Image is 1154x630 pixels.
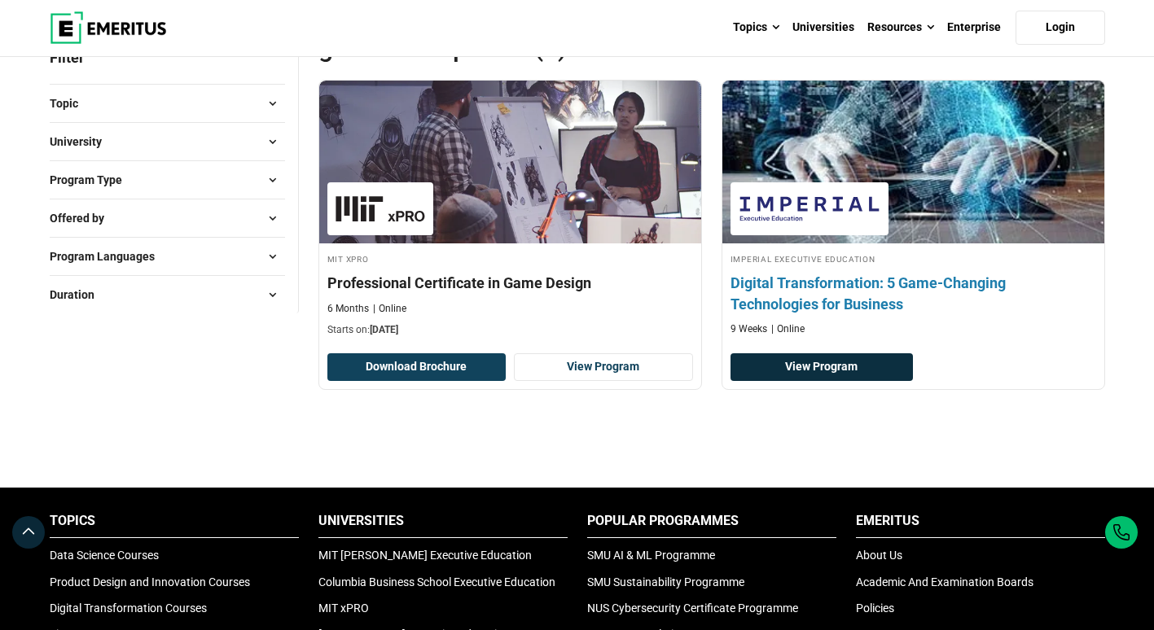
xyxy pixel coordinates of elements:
span: Duration [50,286,108,304]
span: Topic [50,94,91,112]
span: University [50,133,115,151]
a: Digital Transformation Courses [50,602,207,615]
button: Download Brochure [327,353,507,381]
button: Offered by [50,206,285,230]
button: Duration [50,282,285,307]
p: Filter [50,31,285,84]
img: Digital Transformation: 5 Game-Changing Technologies for Business | Online Digital Transformation... [703,72,1123,252]
a: Policies [856,602,894,615]
button: University [50,129,285,154]
a: NUS Cybersecurity Certificate Programme [587,602,798,615]
a: About Us [856,549,902,562]
a: Academic And Examination Boards [856,575,1033,588]
h4: Professional Certificate in Game Design [327,273,693,293]
a: MIT xPRO [318,602,369,615]
span: Offered by [50,209,117,227]
a: View Program [514,353,693,381]
p: Starts on: [327,323,693,337]
img: MIT xPRO [336,190,425,227]
span: Program Languages [50,247,168,265]
button: Program Type [50,168,285,192]
p: Online [373,302,406,316]
a: Technology Course by MIT xPRO - December 4, 2025 MIT xPRO MIT xPRO Professional Certificate in Ga... [319,81,701,346]
a: MIT [PERSON_NAME] Executive Education [318,549,532,562]
p: Online [771,322,805,336]
button: Topic [50,91,285,116]
h4: Imperial Executive Education [731,252,1096,265]
p: 9 Weeks [731,322,767,336]
p: 6 Months [327,302,369,316]
img: Imperial Executive Education [739,190,880,227]
a: SMU Sustainability Programme [587,575,744,588]
a: SMU AI & ML Programme [587,549,715,562]
span: Program Type [50,171,135,189]
button: Program Languages [50,244,285,269]
a: View Program [731,353,914,381]
a: Product Design and Innovation Courses [50,575,250,588]
a: Login [1016,11,1105,45]
a: Data Science Courses [50,549,159,562]
h4: MIT xPRO [327,252,693,265]
span: [DATE] [370,324,398,335]
a: Digital Transformation Course by Imperial Executive Education - Imperial Executive Education Impe... [722,81,1104,344]
h4: Digital Transformation: 5 Game-Changing Technologies for Business [731,273,1096,313]
a: Columbia Business School Executive Education [318,575,555,588]
img: Professional Certificate in Game Design | Online Technology Course [319,81,701,243]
